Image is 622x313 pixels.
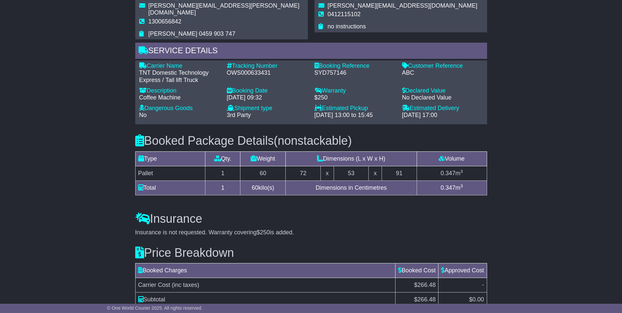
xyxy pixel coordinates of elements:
[148,2,300,16] span: [PERSON_NAME][EMAIL_ADDRESS][PERSON_NAME][DOMAIN_NAME]
[460,169,463,174] sup: 3
[138,282,170,288] span: Carrier Cost
[135,166,205,180] td: Pallet
[314,87,395,95] div: Warranty
[286,151,417,166] td: Dimensions (L x W x H)
[148,30,235,37] span: [PERSON_NAME] 0459 903 747
[240,180,286,195] td: kilo(s)
[135,134,487,147] h3: Booked Package Details
[139,112,147,118] span: No
[328,2,477,9] span: [PERSON_NAME][EMAIL_ADDRESS][DOMAIN_NAME]
[227,94,308,101] div: [DATE] 09:32
[274,134,352,147] span: (nonstackable)
[328,23,366,30] span: no instructions
[314,94,395,101] div: $250
[334,166,369,180] td: 53
[417,296,435,303] span: 266.48
[417,166,487,180] td: m
[205,151,240,166] td: Qty.
[438,263,487,278] td: Approved Cost
[402,112,483,119] div: [DATE] 17:00
[135,229,487,236] div: Insurance is not requested. Warranty covering is added.
[172,282,199,288] span: (inc taxes)
[472,296,484,303] span: 0.00
[205,166,240,180] td: 1
[460,183,463,188] sup: 3
[240,151,286,166] td: Weight
[440,184,455,191] span: 0.347
[135,293,395,307] td: Subtotal
[139,87,220,95] div: Description
[382,166,417,180] td: 91
[107,305,203,311] span: © One World Courier 2025. All rights reserved.
[139,105,220,112] div: Dangerous Goods
[139,94,220,101] div: Coffee Machine
[314,112,395,119] div: [DATE] 13:00 to 15:45
[402,105,483,112] div: Estimated Delivery
[135,43,487,60] div: Service Details
[135,180,205,195] td: Total
[286,166,321,180] td: 72
[395,263,438,278] td: Booked Cost
[314,105,395,112] div: Estimated Pickup
[395,293,438,307] td: $
[135,151,205,166] td: Type
[328,11,361,18] span: 0412115102
[139,69,220,84] div: TNT Domestic Technology Express / Tail lift Truck
[139,62,220,70] div: Carrier Name
[227,105,308,112] div: Shipment type
[135,263,395,278] td: Booked Charges
[482,282,484,288] span: -
[227,112,251,118] span: 3rd Party
[148,18,182,25] span: 1300656842
[257,229,270,236] span: $250
[402,94,483,101] div: No Declared Value
[227,87,308,95] div: Booking Date
[402,69,483,77] div: ABC
[314,69,395,77] div: SYD757146
[402,62,483,70] div: Customer Reference
[135,246,487,259] h3: Price Breakdown
[286,180,417,195] td: Dimensions in Centimetres
[314,62,395,70] div: Booking Reference
[440,170,455,176] span: 0.347
[252,184,258,191] span: 60
[227,69,308,77] div: OWS000633431
[240,166,286,180] td: 60
[438,293,487,307] td: $
[321,166,334,180] td: x
[205,180,240,195] td: 1
[135,212,487,225] h3: Insurance
[414,282,435,288] span: $266.48
[402,87,483,95] div: Declared Value
[417,180,487,195] td: m
[417,151,487,166] td: Volume
[369,166,382,180] td: x
[227,62,308,70] div: Tracking Number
